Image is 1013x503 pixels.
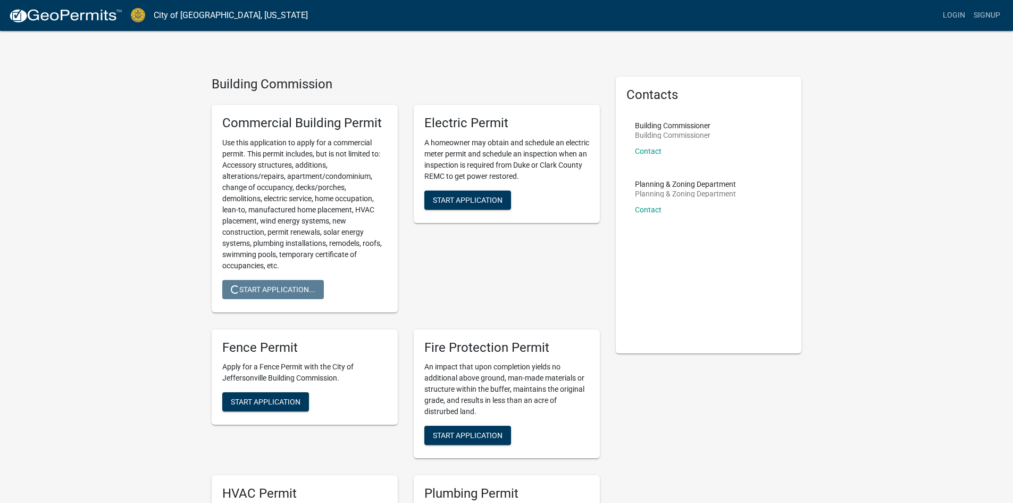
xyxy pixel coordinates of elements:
p: Building Commissioner [635,122,710,129]
h5: Fire Protection Permit [424,340,589,356]
a: Contact [635,205,662,214]
span: Start Application [433,431,503,440]
p: Planning & Zoning Department [635,190,736,197]
a: Login [939,5,969,26]
h5: Plumbing Permit [424,486,589,501]
p: Apply for a Fence Permit with the City of Jeffersonville Building Commission. [222,361,387,384]
h5: Electric Permit [424,116,589,131]
h4: Building Commission [212,77,600,92]
span: Start Application [433,195,503,204]
button: Start Application... [222,280,324,299]
button: Start Application [424,191,511,210]
span: Start Application [231,398,300,406]
p: Planning & Zoning Department [635,180,736,188]
a: City of [GEOGRAPHIC_DATA], [US_STATE] [154,6,308,24]
p: Use this application to apply for a commercial permit. This permit includes, but is not limited t... [222,137,387,271]
button: Start Application [222,392,309,411]
h5: Commercial Building Permit [222,116,387,131]
a: Signup [969,5,1004,26]
button: Start Application [424,426,511,445]
span: Start Application... [231,285,315,293]
h5: HVAC Permit [222,486,387,501]
a: Contact [635,147,662,155]
h5: Fence Permit [222,340,387,356]
p: A homeowner may obtain and schedule an electric meter permit and schedule an inspection when an i... [424,137,589,182]
img: City of Jeffersonville, Indiana [131,8,145,22]
p: Building Commissioner [635,131,710,139]
p: An impact that upon completion yields no additional above ground, man-made materials or structure... [424,361,589,417]
h5: Contacts [626,87,791,103]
